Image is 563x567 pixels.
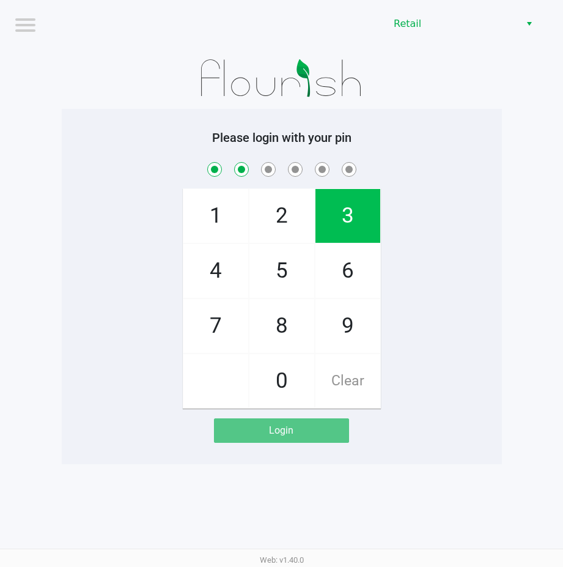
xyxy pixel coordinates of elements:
span: 9 [315,299,380,353]
span: 0 [249,354,314,408]
span: Web: v1.40.0 [260,555,304,565]
span: 6 [315,244,380,298]
span: Clear [315,354,380,408]
span: 8 [249,299,314,353]
button: Select [520,13,538,35]
span: Retail [394,17,513,31]
span: 3 [315,189,380,243]
span: 4 [183,244,248,298]
span: 7 [183,299,248,353]
span: 1 [183,189,248,243]
span: 2 [249,189,314,243]
span: 5 [249,244,314,298]
h5: Please login with your pin [71,130,493,145]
